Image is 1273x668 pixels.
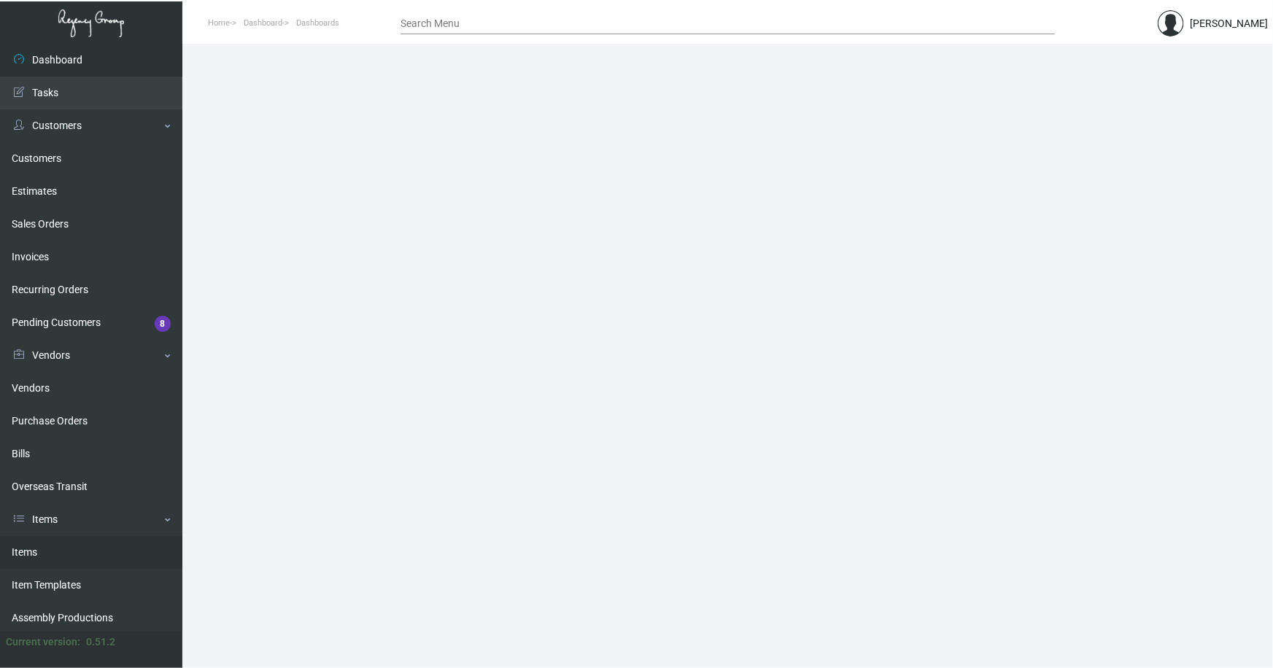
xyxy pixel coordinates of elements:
div: 0.51.2 [86,634,115,650]
div: [PERSON_NAME] [1190,16,1268,31]
span: Home [208,18,230,28]
div: Current version: [6,634,80,650]
span: Dashboard [244,18,282,28]
span: Dashboards [296,18,339,28]
img: admin@bootstrapmaster.com [1158,10,1184,36]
